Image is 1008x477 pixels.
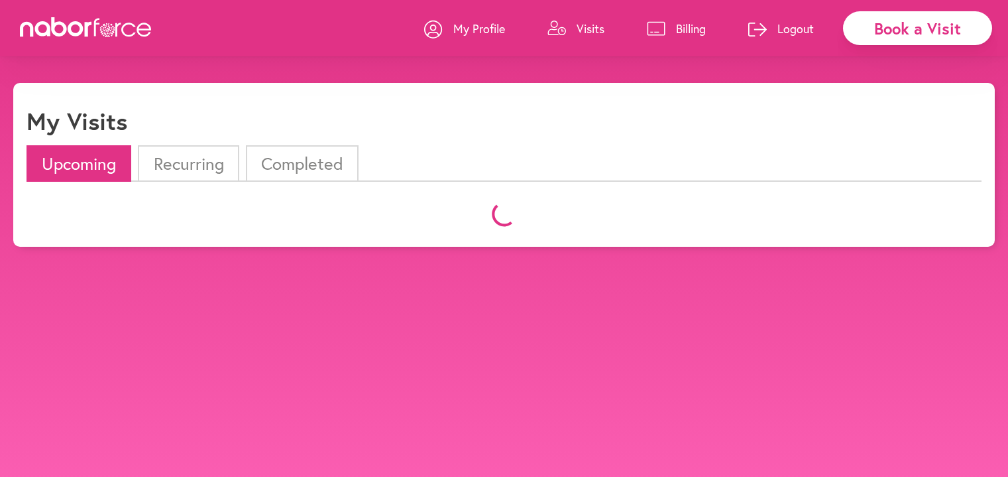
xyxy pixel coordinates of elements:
[27,145,131,182] li: Upcoming
[676,21,706,36] p: Billing
[843,11,992,45] div: Book a Visit
[424,9,505,48] a: My Profile
[547,9,604,48] a: Visits
[647,9,706,48] a: Billing
[577,21,604,36] p: Visits
[777,21,814,36] p: Logout
[246,145,359,182] li: Completed
[27,107,127,135] h1: My Visits
[453,21,505,36] p: My Profile
[138,145,239,182] li: Recurring
[748,9,814,48] a: Logout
